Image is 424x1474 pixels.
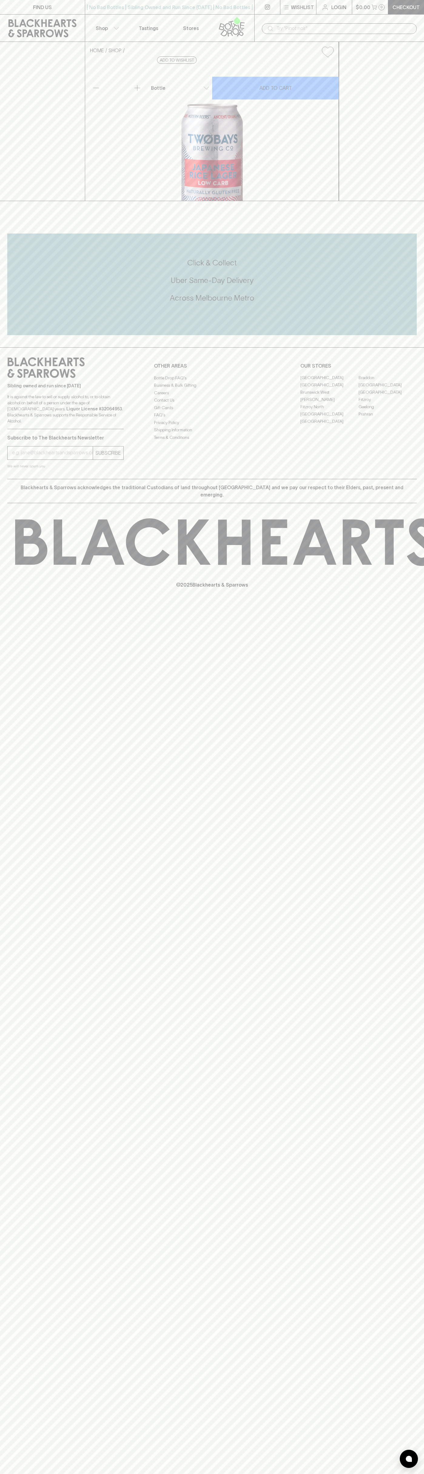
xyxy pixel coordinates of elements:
img: bubble-icon [406,1456,412,1462]
a: Braddon [359,374,417,382]
a: Business & Bulk Gifting [154,382,270,389]
p: Bottle [151,84,165,92]
a: Stores [170,15,212,42]
a: Prahran [359,411,417,418]
a: [GEOGRAPHIC_DATA] [359,382,417,389]
input: e.g. jane@blackheartsandsparrows.com.au [12,448,93,458]
strong: Liquor License #32064953 [66,406,122,411]
a: Tastings [127,15,170,42]
h5: Click & Collect [7,258,417,268]
a: Fitzroy North [300,403,359,411]
a: FAQ's [154,412,270,419]
a: [GEOGRAPHIC_DATA] [359,389,417,396]
a: Terms & Conditions [154,434,270,441]
h5: Uber Same-Day Delivery [7,275,417,285]
a: Privacy Policy [154,419,270,426]
p: Blackhearts & Sparrows acknowledges the traditional Custodians of land throughout [GEOGRAPHIC_DAT... [12,484,412,498]
img: 38392.png [85,62,339,201]
a: [GEOGRAPHIC_DATA] [300,411,359,418]
button: Add to wishlist [319,44,336,60]
a: [GEOGRAPHIC_DATA] [300,374,359,382]
a: Gift Cards [154,404,270,411]
a: Careers [154,389,270,396]
p: We will never spam you [7,463,124,469]
div: Call to action block [7,234,417,335]
p: Checkout [392,4,420,11]
p: Subscribe to The Blackhearts Newsletter [7,434,124,441]
a: Fitzroy [359,396,417,403]
a: [PERSON_NAME] [300,396,359,403]
button: SUBSCRIBE [93,446,123,459]
input: Try "Pinot noir" [276,24,412,33]
p: FIND US [33,4,52,11]
p: $0.00 [356,4,370,11]
p: OTHER AREAS [154,362,270,369]
a: Bottle Drop FAQ's [154,374,270,382]
h5: Across Melbourne Metro [7,293,417,303]
p: Shop [96,25,108,32]
button: Add to wishlist [157,56,197,64]
a: Geelong [359,403,417,411]
a: [GEOGRAPHIC_DATA] [300,418,359,425]
div: Bottle [149,82,212,94]
a: Contact Us [154,397,270,404]
p: Wishlist [291,4,314,11]
p: SUBSCRIBE [95,449,121,456]
p: It is against the law to sell or supply alcohol to, or to obtain alcohol on behalf of a person un... [7,394,124,424]
a: [GEOGRAPHIC_DATA] [300,382,359,389]
a: HOME [90,48,104,53]
button: ADD TO CART [212,77,339,99]
p: Login [331,4,346,11]
p: Stores [183,25,199,32]
p: Sibling owned and run since [DATE] [7,383,124,389]
a: Shipping Information [154,426,270,434]
p: Tastings [139,25,158,32]
button: Shop [85,15,128,42]
a: Brunswick West [300,389,359,396]
p: 0 [380,5,383,9]
a: SHOP [109,48,122,53]
p: ADD TO CART [259,84,292,92]
p: OUR STORES [300,362,417,369]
